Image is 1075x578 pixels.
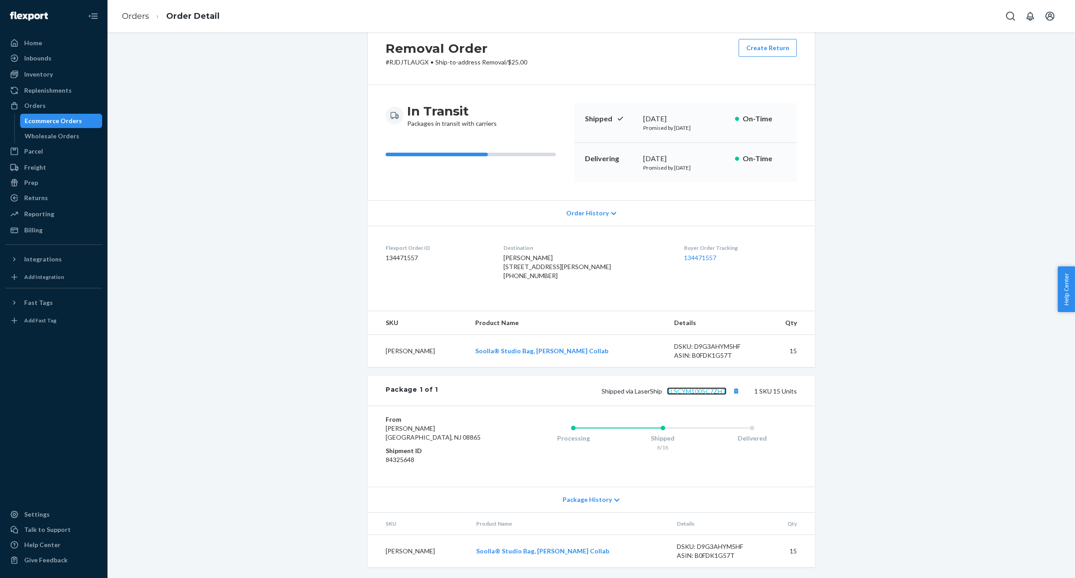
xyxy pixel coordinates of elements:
[24,39,42,47] div: Home
[5,223,102,237] a: Billing
[743,154,786,164] p: On-Time
[5,176,102,190] a: Prep
[5,252,102,266] button: Integrations
[5,538,102,552] a: Help Center
[684,254,716,261] a: 134471557
[563,495,612,504] span: Package History
[1002,7,1019,25] button: Open Search Box
[10,12,48,21] img: Flexport logo
[667,387,727,395] a: 1LSCYM1005C7ZHT
[25,116,82,125] div: Ecommerce Orders
[386,253,489,262] dd: 134471557
[24,70,53,79] div: Inventory
[386,385,438,397] div: Package 1 of 1
[24,226,43,235] div: Billing
[503,271,670,280] div: [PHONE_NUMBER]
[739,39,797,57] button: Create Return
[115,3,227,30] ol: breadcrumbs
[469,513,670,535] th: Product Name
[730,385,742,397] button: Copy tracking number
[566,209,609,218] span: Order History
[475,347,608,355] a: Soolla® Studio Bag, [PERSON_NAME] Collab
[435,58,506,66] span: Ship-to-address Removal
[5,144,102,158] a: Parcel
[643,164,728,171] p: Promised by [DATE]
[386,446,493,455] dt: Shipment ID
[743,114,786,124] p: On-Time
[677,551,761,560] div: ASIN: B0FDK1G57T
[24,255,62,264] div: Integrations
[122,11,149,21] a: Orders
[438,385,797,397] div: 1 SKU 15 Units
[707,434,797,443] div: Delivered
[5,507,102,522] a: Settings
[430,58,434,66] span: •
[5,270,102,284] a: Add Integration
[674,342,758,351] div: DSKU: D9G3AHYM5HF
[20,114,103,128] a: Ecommerce Orders
[24,147,43,156] div: Parcel
[5,522,102,537] a: Talk to Support
[1041,7,1059,25] button: Open account menu
[24,101,46,110] div: Orders
[368,335,468,368] td: [PERSON_NAME]
[5,313,102,328] a: Add Fast Tag
[166,11,219,21] a: Order Detail
[407,103,497,128] div: Packages in transit with carriers
[585,114,636,124] p: Shipped
[386,415,493,424] dt: From
[768,535,815,568] td: 15
[5,36,102,50] a: Home
[468,311,667,335] th: Product Name
[368,311,468,335] th: SKU
[24,163,46,172] div: Freight
[24,54,52,63] div: Inbounds
[765,335,815,368] td: 15
[5,553,102,567] button: Give Feedback
[5,160,102,175] a: Freight
[24,178,38,187] div: Prep
[84,7,102,25] button: Close Navigation
[667,311,765,335] th: Details
[24,540,60,549] div: Help Center
[765,311,815,335] th: Qty
[529,434,618,443] div: Processing
[24,86,72,95] div: Replenishments
[643,124,728,132] p: Promised by [DATE]
[684,244,797,252] dt: Buyer Order Tracking
[1021,7,1039,25] button: Open notifications
[618,434,708,443] div: Shipped
[602,387,742,395] span: Shipped via LaserShip
[24,193,48,202] div: Returns
[368,535,469,568] td: [PERSON_NAME]
[386,424,481,441] span: [PERSON_NAME][GEOGRAPHIC_DATA], NJ 08865
[677,542,761,551] div: DSKU: D9G3AHYM5HF
[643,154,728,164] div: [DATE]
[503,254,611,270] span: [PERSON_NAME] [STREET_ADDRESS][PERSON_NAME]
[24,210,54,218] div: Reporting
[5,51,102,65] a: Inbounds
[386,244,489,252] dt: Flexport Order ID
[643,114,728,124] div: [DATE]
[407,103,497,119] h3: In Transit
[585,154,636,164] p: Delivering
[24,317,56,324] div: Add Fast Tag
[1058,266,1075,312] button: Help Center
[5,295,102,310] button: Fast Tags
[5,83,102,98] a: Replenishments
[503,244,670,252] dt: Destination
[24,510,50,519] div: Settings
[670,513,768,535] th: Details
[768,513,815,535] th: Qty
[674,351,758,360] div: ASIN: B0FDK1G57T
[24,273,64,281] div: Add Integration
[5,67,102,81] a: Inventory
[24,298,53,307] div: Fast Tags
[386,39,527,58] h2: Removal Order
[24,556,68,565] div: Give Feedback
[386,455,493,464] dd: 84325648
[25,132,79,141] div: Wholesale Orders
[386,58,527,67] p: # RJDJTLAUGX / $25.00
[618,444,708,451] div: 8/18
